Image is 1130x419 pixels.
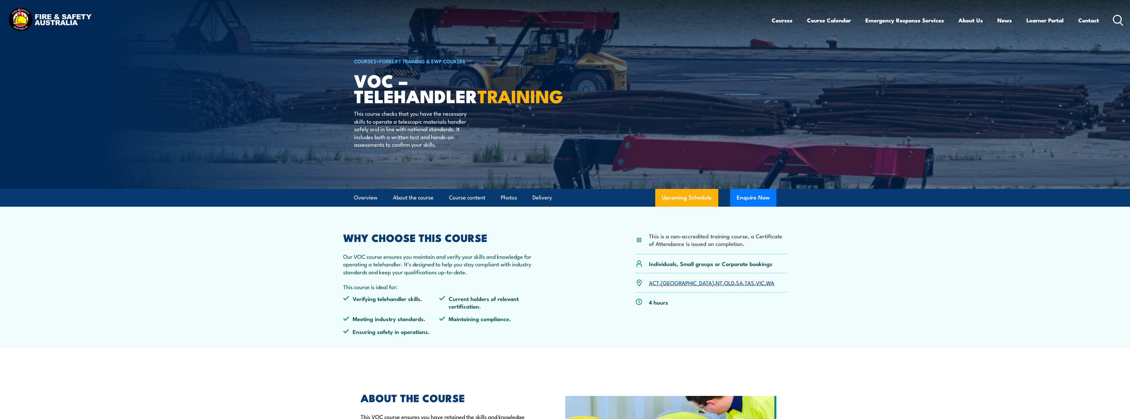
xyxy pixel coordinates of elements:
[649,260,772,267] p: Individuals, Small groups or Corporate bookings
[379,57,466,65] a: Forklift Training & EWP Courses
[354,57,376,65] a: COURSES
[730,189,776,207] button: Enquire Now
[756,279,764,286] a: VIC
[649,232,787,248] li: This is a non-accredited training course, a Certificate of Attendance is issued on completion.
[354,109,474,148] p: This course checks that you have the necessary skills to operate a telescopic materials handler s...
[807,12,851,29] a: Course Calendar
[736,279,743,286] a: SA
[343,295,439,310] li: Verifying telehandler skills.
[716,279,723,286] a: NT
[449,189,485,206] a: Course content
[343,233,536,242] h2: WHY CHOOSE THIS COURSE
[477,82,563,109] strong: TRAINING
[649,279,659,286] a: ACT
[343,328,439,335] li: Ensuring safety in operations.
[354,57,517,65] h6: >
[354,73,517,103] h1: VOC – Telehandler
[343,253,536,276] p: Our VOC course ensures you maintain and verify your skills and knowledge for operating a telehand...
[655,189,718,207] a: Upcoming Schedule
[649,279,774,286] p: , , , , , , ,
[354,189,377,206] a: Overview
[1078,12,1099,29] a: Contact
[997,12,1012,29] a: News
[1026,12,1064,29] a: Learner Portal
[361,393,535,402] h2: ABOUT THE COURSE
[745,279,754,286] a: TAS
[649,298,668,306] p: 4 hours
[533,189,552,206] a: Delivery
[661,279,714,286] a: [GEOGRAPHIC_DATA]
[766,279,774,286] a: WA
[772,12,792,29] a: Courses
[439,295,535,310] li: Current holders of relevant certification.
[501,189,517,206] a: Photos
[343,315,439,322] li: Meeting industry standards.
[724,279,734,286] a: QLD
[958,12,983,29] a: About Us
[865,12,944,29] a: Emergency Response Services
[393,189,434,206] a: About the course
[439,315,535,322] li: Maintaining compliance.
[343,283,536,290] p: This course is ideal for:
